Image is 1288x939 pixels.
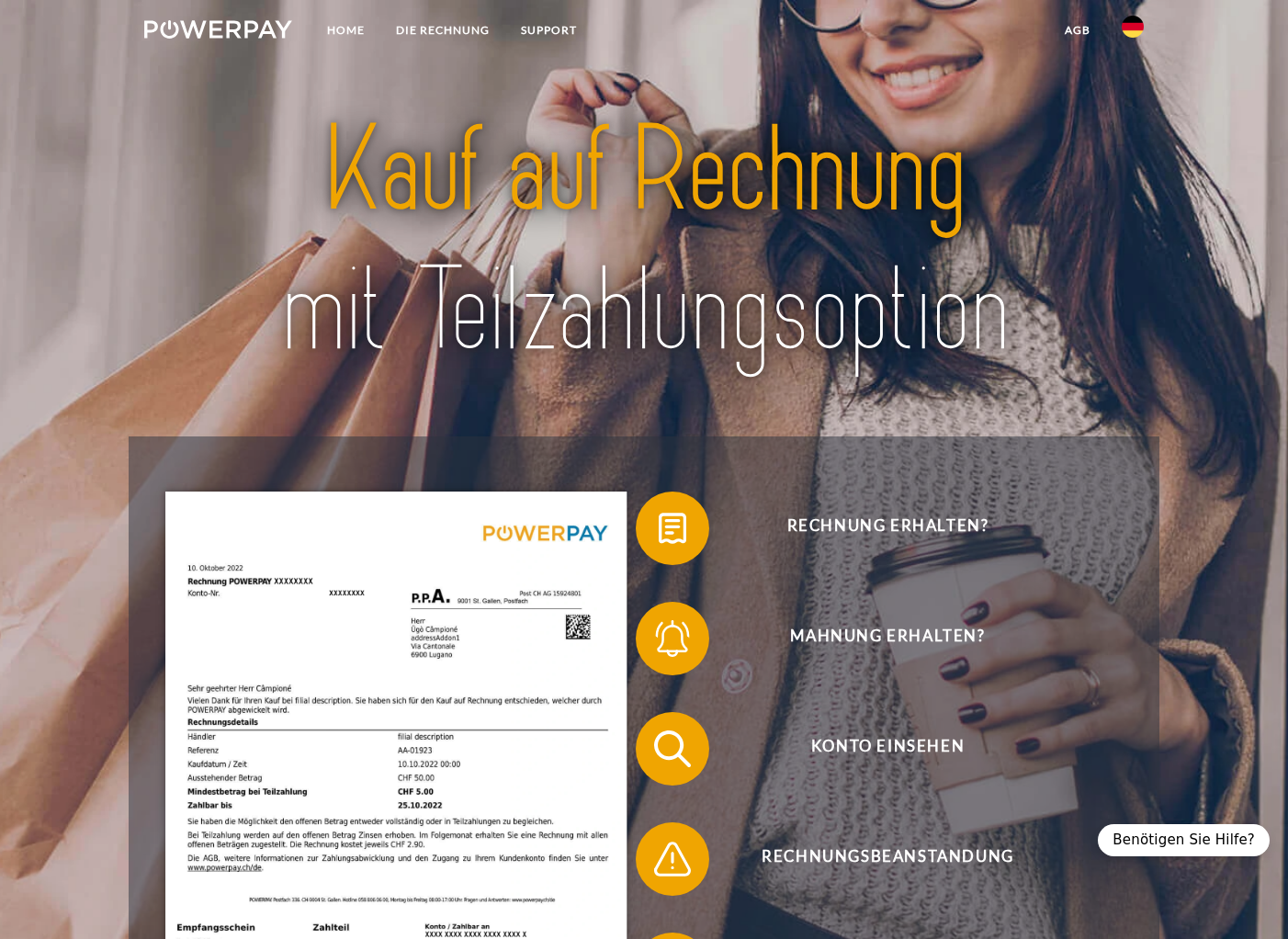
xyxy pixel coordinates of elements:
button: Mahnung erhalten? [636,602,1113,675]
a: SUPPORT [505,14,593,47]
button: Rechnungsbeanstandung [636,822,1113,896]
span: Konto einsehen [662,712,1113,786]
a: Home [311,14,380,47]
img: qb_search.svg [650,726,695,772]
img: qb_warning.svg [650,836,695,882]
span: Mahnung erhalten? [662,602,1113,675]
img: qb_bell.svg [650,616,695,662]
a: DIE RECHNUNG [380,14,505,47]
span: Rechnung erhalten? [662,492,1113,565]
button: Rechnung erhalten? [636,492,1113,565]
div: Benötigen Sie Hilfe? [1098,824,1270,856]
button: Konto einsehen [636,712,1113,786]
span: Rechnungsbeanstandung [662,822,1113,896]
img: qb_bill.svg [650,505,695,551]
img: title-powerpay_de.svg [194,94,1095,388]
a: agb [1049,14,1106,47]
img: logo-powerpay-white.svg [144,20,292,39]
img: de [1122,16,1144,38]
